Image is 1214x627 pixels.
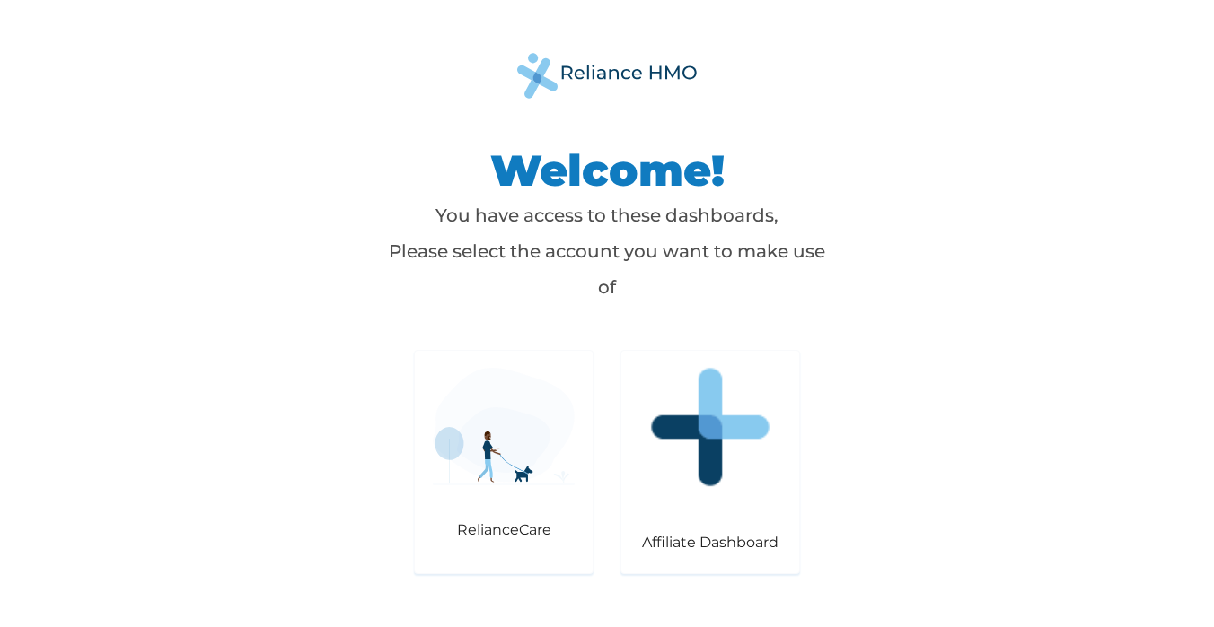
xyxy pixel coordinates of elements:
img: RelianceHMO's Logo [517,53,697,99]
h1: Welcome! [383,144,831,197]
img: affiliate [639,356,781,498]
p: RelianceCare [433,521,575,538]
img: enrollee [433,368,575,485]
p: Affiliate Dashboard [639,534,781,551]
p: You have access to these dashboards, Please select the account you want to make use of [383,197,831,305]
